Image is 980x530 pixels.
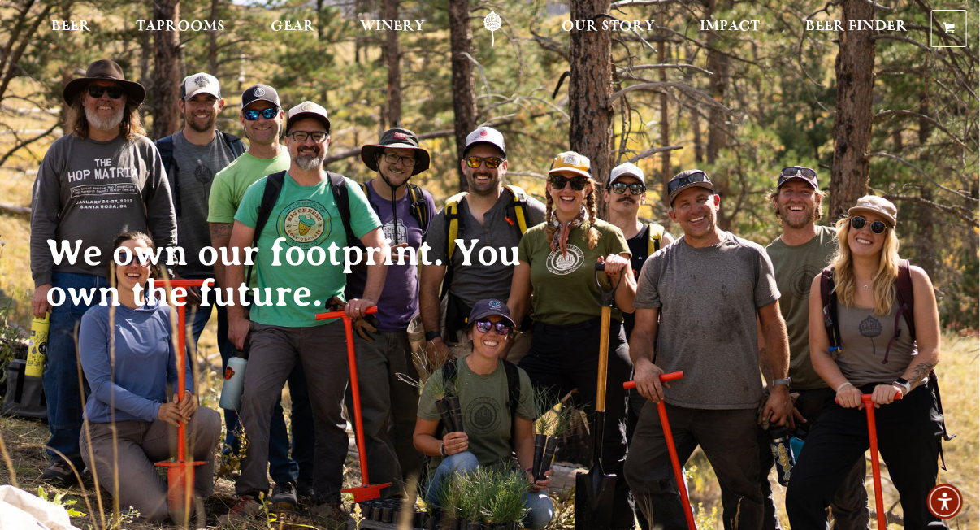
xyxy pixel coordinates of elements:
a: Winery [349,11,436,47]
a: Taprooms [125,11,236,47]
span: Our Story [562,20,655,33]
a: Impact [690,11,771,47]
span: Winery [360,20,425,33]
a: Gear [260,11,326,47]
a: Beer Finder [795,11,918,47]
div: Accessibility Menu [927,484,963,519]
span: Beer Finder [805,20,908,33]
span: Taprooms [136,20,225,33]
a: Beer [41,11,102,47]
span: Impact [700,20,761,33]
a: Our Story [551,11,666,47]
a: Odell Home [462,11,523,47]
h2: We own our footprint. You own the future. [46,232,553,314]
span: Beer [51,20,91,33]
span: Gear [271,20,315,33]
